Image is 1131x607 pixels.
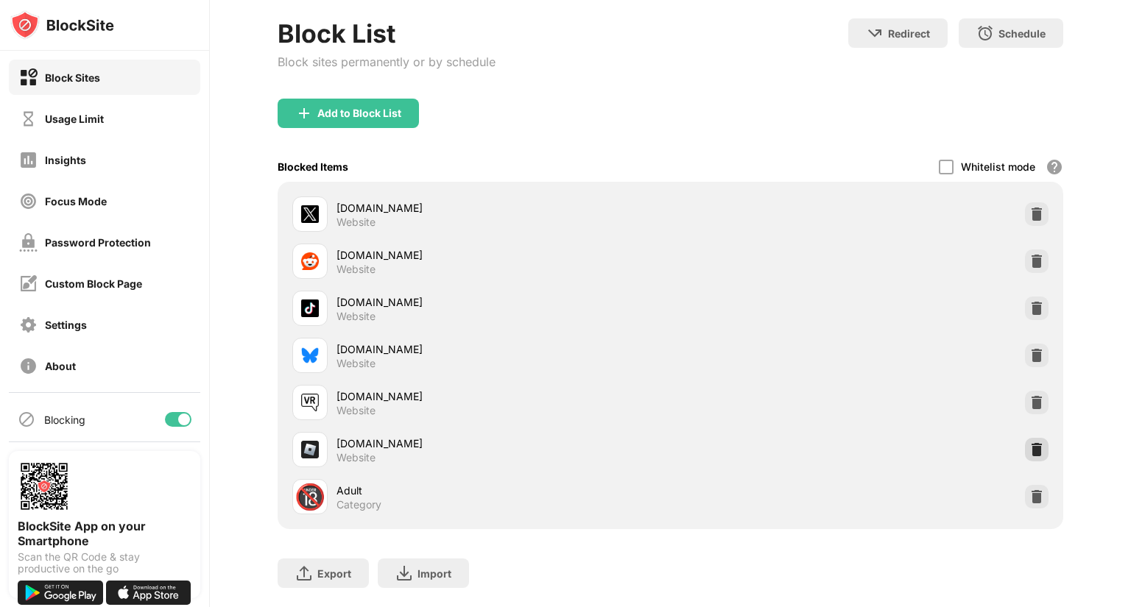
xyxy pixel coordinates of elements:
[337,216,376,229] div: Website
[301,347,319,364] img: favicons
[337,294,670,310] div: [DOMAIN_NAME]
[337,341,670,357] div: [DOMAIN_NAME]
[317,567,351,580] div: Export
[278,54,496,69] div: Block sites permanently or by schedule
[278,18,496,49] div: Block List
[337,451,376,464] div: Website
[45,319,87,331] div: Settings
[337,388,670,404] div: [DOMAIN_NAME]
[961,160,1035,173] div: Whitelist mode
[106,581,191,605] img: download-on-the-app-store.svg
[317,107,401,119] div: Add to Block List
[18,411,35,428] img: blocking-icon.svg
[301,394,319,411] img: favicons
[337,310,376,323] div: Website
[337,200,670,216] div: [DOMAIN_NAME]
[888,27,930,40] div: Redirect
[45,71,100,84] div: Block Sites
[337,357,376,370] div: Website
[18,519,191,548] div: BlockSite App on your Smartphone
[19,151,38,169] img: insights-off.svg
[301,441,319,458] img: favicons
[45,360,76,372] div: About
[45,113,104,125] div: Usage Limit
[45,195,107,207] div: Focus Mode
[337,436,670,451] div: [DOMAIN_NAME]
[18,581,103,605] img: get-it-on-google-play.svg
[295,482,325,512] div: 🔞
[45,154,86,166] div: Insights
[19,68,38,87] img: block-on.svg
[19,192,38,210] img: focus-off.svg
[337,483,670,498] div: Adult
[337,404,376,417] div: Website
[301,299,319,317] img: favicons
[337,247,670,263] div: [DOMAIN_NAME]
[278,160,348,173] div: Blocked Items
[337,498,381,511] div: Category
[19,316,38,334] img: settings-off.svg
[45,236,151,249] div: Password Protection
[18,460,71,513] img: options-page-qr-code.png
[19,110,38,128] img: time-usage-off.svg
[10,10,114,40] img: logo-blocksite.svg
[301,252,319,270] img: favicons
[19,357,38,375] img: about-off.svg
[19,274,38,293] img: customize-block-page-off.svg
[417,567,451,580] div: Import
[998,27,1046,40] div: Schedule
[45,277,142,290] div: Custom Block Page
[18,551,191,575] div: Scan the QR Code & stay productive on the go
[19,233,38,252] img: password-protection-off.svg
[44,413,85,426] div: Blocking
[337,263,376,276] div: Website
[301,205,319,223] img: favicons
